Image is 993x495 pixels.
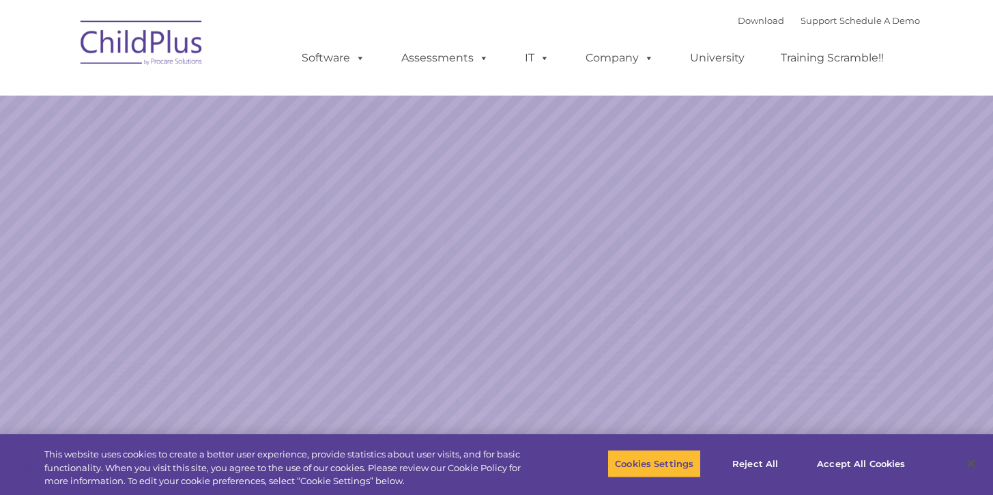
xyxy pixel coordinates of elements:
[839,15,920,26] a: Schedule A Demo
[44,448,546,488] div: This website uses cookies to create a better user experience, provide statistics about user visit...
[738,15,784,26] a: Download
[956,449,986,479] button: Close
[713,449,798,478] button: Reject All
[572,44,667,72] a: Company
[676,44,758,72] a: University
[801,15,837,26] a: Support
[288,44,379,72] a: Software
[388,44,502,72] a: Assessments
[607,449,701,478] button: Cookies Settings
[675,296,841,341] a: Learn More
[74,11,210,79] img: ChildPlus by Procare Solutions
[767,44,897,72] a: Training Scramble!!
[738,15,920,26] font: |
[511,44,563,72] a: IT
[809,449,912,478] button: Accept All Cookies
